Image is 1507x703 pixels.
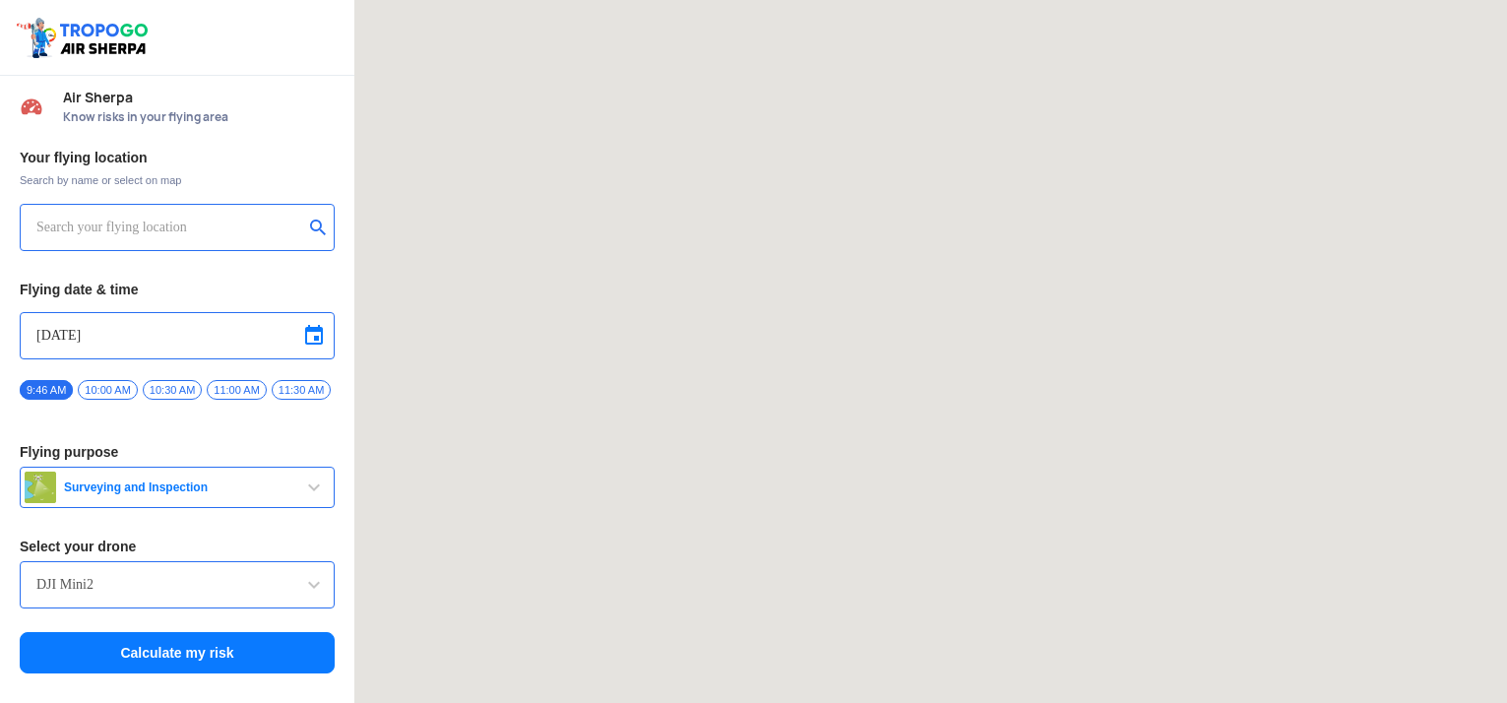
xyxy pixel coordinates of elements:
[20,283,335,296] h3: Flying date & time
[25,472,56,503] img: survey.png
[20,172,335,188] span: Search by name or select on map
[20,380,73,400] span: 9:46 AM
[15,15,155,60] img: ic_tgdronemaps.svg
[20,632,335,673] button: Calculate my risk
[78,380,137,400] span: 10:00 AM
[20,95,43,118] img: Risk Scores
[20,467,335,508] button: Surveying and Inspection
[36,573,318,597] input: Search by name or Brand
[143,380,202,400] span: 10:30 AM
[36,216,303,239] input: Search your flying location
[63,109,335,125] span: Know risks in your flying area
[20,445,335,459] h3: Flying purpose
[56,479,302,495] span: Surveying and Inspection
[36,324,318,348] input: Select Date
[20,151,335,164] h3: Your flying location
[20,540,335,553] h3: Select your drone
[63,90,335,105] span: Air Sherpa
[207,380,266,400] span: 11:00 AM
[272,380,331,400] span: 11:30 AM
